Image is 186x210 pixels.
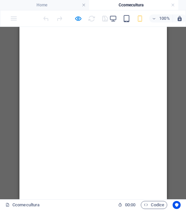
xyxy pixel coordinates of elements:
span: Codice [144,201,164,209]
button: Usercentrics [173,201,181,209]
button: Clicca qui per lasciare la modalità di anteprima e continuare la modifica [74,14,82,22]
span: : [130,202,131,207]
h4: Ccomecultura [89,1,178,9]
a: Fai clic per annullare la selezione. Doppio clic per aprire le pagine [5,201,40,209]
span: 00 00 [125,201,135,209]
button: 100% [149,14,173,22]
h6: 100% [159,14,170,22]
button: Codice [141,201,167,209]
h6: Tempo sessione [118,201,136,209]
